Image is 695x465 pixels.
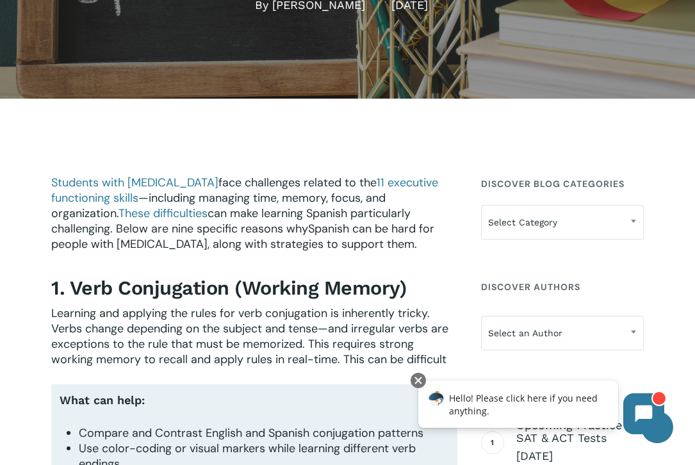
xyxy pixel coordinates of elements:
h4: Discover Authors [481,275,644,298]
span: Learning and applying the rules for verb conjugation is inherently tricky. Verbs change depending... [51,306,448,367]
a: 11 executive functioning skills [51,175,438,206]
span: Spanish can be hard for people with [MEDICAL_DATA] [51,221,434,252]
b: 1. Verb Conjugation (Working Memory) [51,277,407,299]
a: Students with [MEDICAL_DATA] [51,175,218,190]
span: , along with strategies to support them. [208,236,417,252]
iframe: Chatbot [405,370,677,447]
span: can make learning Spanish particularly challenging. Below are nine specific reasons why [51,206,411,236]
span: [DATE] [516,448,644,464]
span: Select Category [481,205,644,240]
span: face challenges related to the [218,175,377,190]
b: What can help: [60,393,145,407]
a: These difficulties [119,206,208,221]
span: —including managing time, memory, focus, and organization. [51,190,386,221]
span: Compare and Contrast English and Spanish conjugation patterns [79,425,423,441]
h4: Discover Blog Categories [481,172,644,195]
span: Select an Author [481,316,644,350]
span: Select Category [482,209,643,236]
span: Select an Author [482,320,643,347]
